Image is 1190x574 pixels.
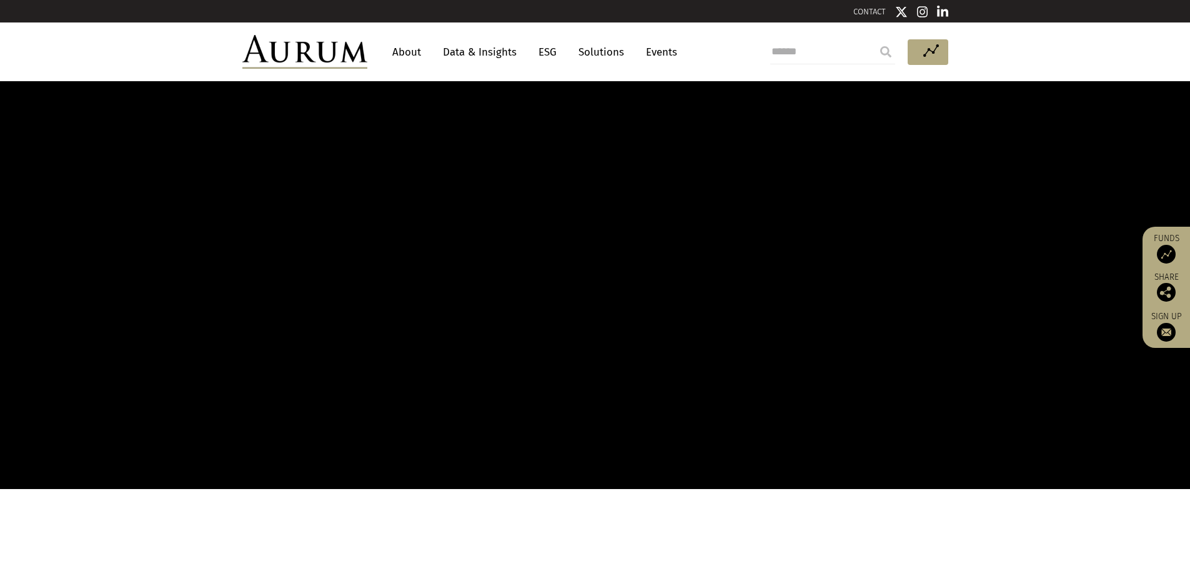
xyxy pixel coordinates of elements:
a: Data & Insights [437,41,523,64]
a: Events [640,41,677,64]
a: About [386,41,427,64]
a: Sign up [1149,311,1184,342]
img: Instagram icon [917,6,928,18]
img: Aurum [242,35,367,69]
a: Solutions [572,41,630,64]
div: Share [1149,273,1184,302]
img: Share this post [1157,283,1176,302]
a: Funds [1149,233,1184,264]
a: CONTACT [853,7,886,16]
img: Access Funds [1157,245,1176,264]
img: Twitter icon [895,6,908,18]
input: Submit [873,39,898,64]
img: Sign up to our newsletter [1157,323,1176,342]
img: Linkedin icon [937,6,948,18]
a: ESG [532,41,563,64]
